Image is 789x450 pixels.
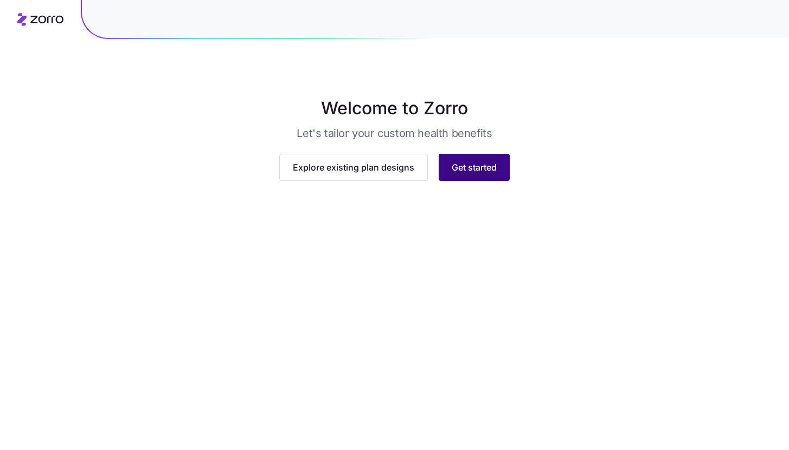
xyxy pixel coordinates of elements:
[126,95,664,121] h1: Welcome to Zorro
[297,126,492,141] h3: Let's tailor your custom health benefits
[452,161,497,174] span: Get started
[279,154,428,181] button: Explore existing plan designs
[293,161,414,174] span: Explore existing plan designs
[439,154,510,181] button: Get started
